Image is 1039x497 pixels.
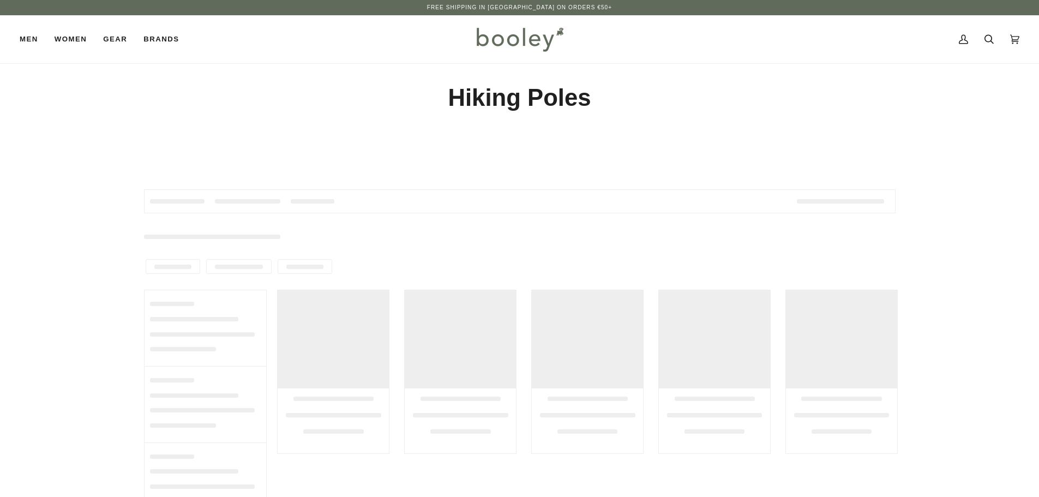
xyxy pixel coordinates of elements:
[55,34,87,45] span: Women
[46,15,95,63] a: Women
[472,23,567,55] img: Booley
[95,15,135,63] a: Gear
[143,34,179,45] span: Brands
[20,15,46,63] a: Men
[20,34,38,45] span: Men
[144,83,896,113] h1: Hiking Poles
[103,34,127,45] span: Gear
[427,3,612,12] p: Free Shipping in [GEOGRAPHIC_DATA] on Orders €50+
[135,15,187,63] a: Brands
